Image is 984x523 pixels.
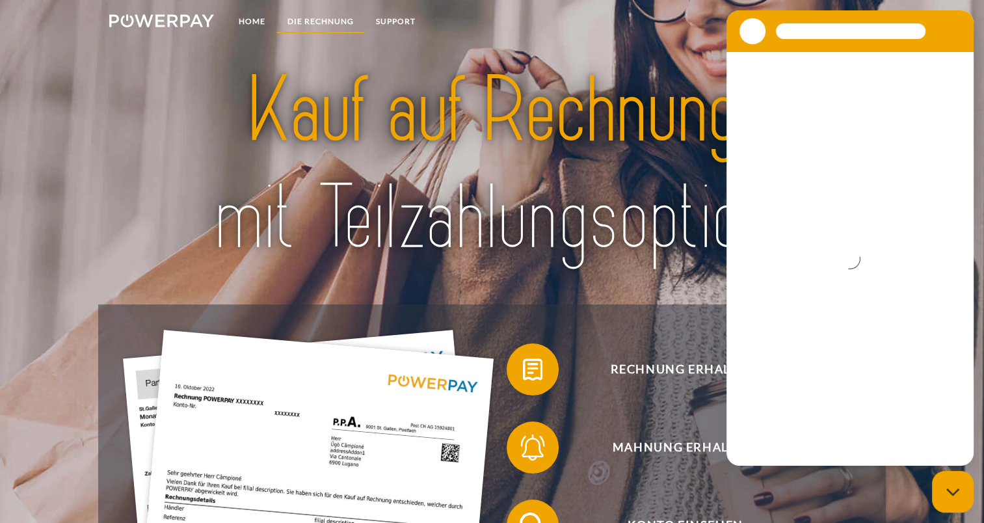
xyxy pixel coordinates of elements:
[932,471,974,513] iframe: Schaltfläche zum Öffnen des Messaging-Fensters
[726,10,974,466] iframe: Messaging-Fenster
[147,52,837,277] img: title-powerpay_de.svg
[507,343,845,396] button: Rechnung erhalten?
[808,10,848,33] a: agb
[276,10,365,33] a: DIE RECHNUNG
[516,353,549,386] img: qb_bill.svg
[507,422,845,474] button: Mahnung erhalten?
[516,431,549,464] img: qb_bell.svg
[228,10,276,33] a: Home
[526,422,845,474] span: Mahnung erhalten?
[526,343,845,396] span: Rechnung erhalten?
[365,10,427,33] a: SUPPORT
[109,14,214,27] img: logo-powerpay-white.svg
